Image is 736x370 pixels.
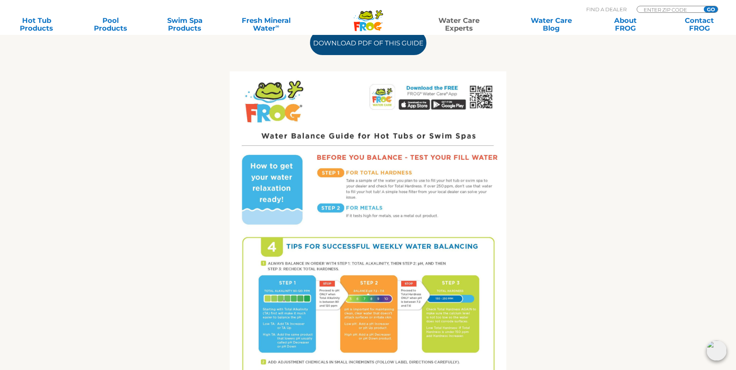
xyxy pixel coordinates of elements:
a: PoolProducts [82,17,140,32]
a: Water CareBlog [522,17,580,32]
input: GO [704,6,718,12]
input: Zip Code Form [643,6,695,13]
a: Water CareExperts [412,17,506,32]
a: ContactFROG [670,17,728,32]
a: Fresh MineralWater∞ [230,17,302,32]
a: Hot TubProducts [8,17,66,32]
a: Swim SpaProducts [156,17,214,32]
p: Find A Dealer [586,6,627,13]
a: AboutFROG [596,17,654,32]
img: openIcon [707,341,727,361]
sup: ∞ [275,23,279,29]
a: Download PDF of this Guide [310,30,426,55]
